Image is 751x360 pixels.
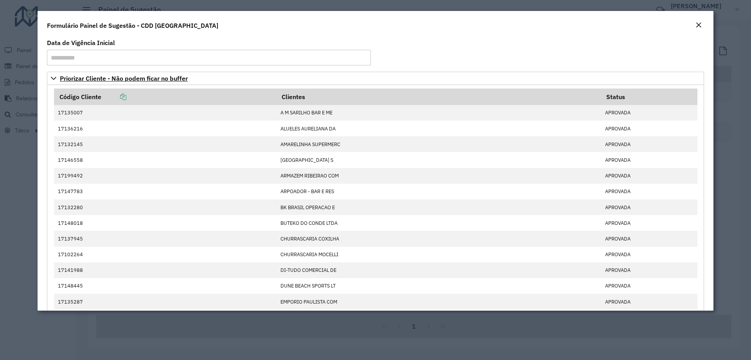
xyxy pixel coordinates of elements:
[277,136,601,152] td: AMARELINHA SUPERMERC
[601,247,697,262] td: APROVADA
[54,184,277,199] td: 17147783
[277,278,601,294] td: DUNE BEACH SPORTS LT
[54,168,277,184] td: 17199492
[277,262,601,278] td: DI-TUDO COMERCIAL DE
[601,309,697,325] td: APROVADA
[54,278,277,294] td: 17148445
[601,168,697,184] td: APROVADA
[54,89,277,105] th: Código Cliente
[601,231,697,246] td: APROVADA
[601,199,697,215] td: APROVADA
[277,105,601,121] td: A M SARILHO BAR E ME
[693,20,704,31] button: Close
[54,215,277,231] td: 17148018
[54,231,277,246] td: 17137945
[695,22,702,28] em: Fechar
[54,247,277,262] td: 17102264
[54,105,277,121] td: 17135007
[277,89,601,105] th: Clientes
[601,215,697,231] td: APROVADA
[54,152,277,168] td: 17146558
[277,199,601,215] td: BK BRASIL OPERACAO E
[601,121,697,136] td: APROVADA
[277,121,601,136] td: ALUELES AURELIANA DA
[601,152,697,168] td: APROVADA
[601,278,697,294] td: APROVADA
[54,136,277,152] td: 17132145
[277,231,601,246] td: CHURRASCARIA COXILHA
[54,309,277,325] td: 17135327
[47,38,115,47] label: Data de Vigência Inicial
[47,72,704,85] a: Priorizar Cliente - Não podem ficar no buffer
[277,294,601,309] td: EMPORIO PAULISTA COM
[277,184,601,199] td: ARPOADOR - BAR E RES
[601,105,697,121] td: APROVADA
[277,247,601,262] td: CHURRASCARIA MOCELLI
[277,215,601,231] td: BUTEKO DO CONDE LTDA
[60,75,188,81] span: Priorizar Cliente - Não podem ficar no buffer
[54,262,277,278] td: 17141988
[601,136,697,152] td: APROVADA
[601,294,697,309] td: APROVADA
[601,184,697,199] td: APROVADA
[101,93,126,101] a: Copiar
[277,168,601,184] td: ARMAZEM RIBEIRAO COM
[601,262,697,278] td: APROVADA
[277,152,601,168] td: [GEOGRAPHIC_DATA] S
[601,89,697,105] th: Status
[54,199,277,215] td: 17132280
[47,21,218,30] h4: Formulário Painel de Sugestão - CDD [GEOGRAPHIC_DATA]
[277,309,601,325] td: EMPORIO SANTA ANGELA
[54,294,277,309] td: 17135287
[54,121,277,136] td: 17136216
